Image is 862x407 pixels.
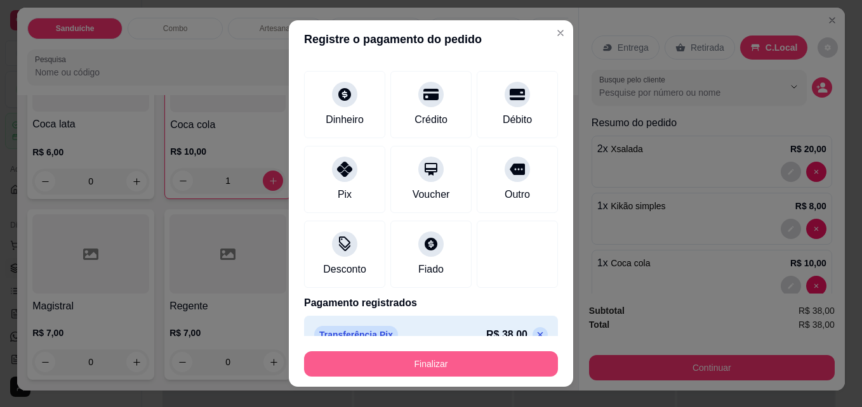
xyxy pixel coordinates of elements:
p: Pagamento registrados [304,295,558,311]
div: Outro [505,187,530,202]
p: R$ 38,00 [486,327,527,342]
div: Dinheiro [326,112,364,127]
div: Crédito [414,112,448,127]
div: Débito [503,112,532,127]
header: Registre o pagamento do pedido [289,20,573,58]
p: Transferência Pix [314,326,398,344]
div: Desconto [323,262,366,277]
div: Fiado [418,262,444,277]
button: Finalizar [304,351,558,377]
button: Close [550,23,571,43]
div: Voucher [413,187,450,202]
div: Pix [338,187,352,202]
